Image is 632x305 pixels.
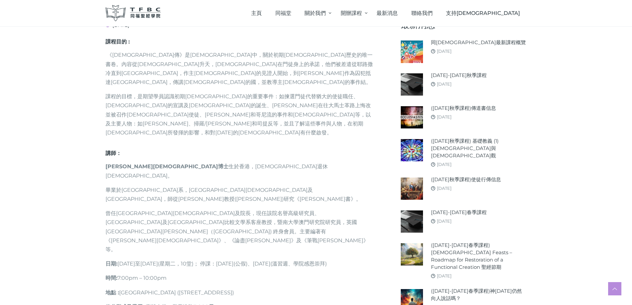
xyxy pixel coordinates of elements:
[305,10,326,16] span: 關於我們
[105,275,116,281] strong: 時間
[245,3,269,23] a: 主頁
[431,105,496,112] a: ([DATE]秋季課程)傳道書信息
[105,163,229,170] strong: [PERSON_NAME][DEMOGRAPHIC_DATA]博士
[105,162,374,180] p: 生於香港，[DEMOGRAPHIC_DATA]退休[DEMOGRAPHIC_DATA]。
[105,273,374,282] p: 7:00pm – 10:00pm
[401,73,423,96] img: 2025-26年秋季課程
[105,261,116,267] strong: 日期
[446,10,520,16] span: 支持[DEMOGRAPHIC_DATA]
[275,10,291,16] span: 同福堂
[105,288,374,297] p: [GEOGRAPHIC_DATA] ([STREET_ADDRESS])
[437,81,452,87] a: [DATE]
[401,210,423,233] img: 2024-25年春季課程
[401,139,423,161] img: (2025年秋季課程) 基礎教義 (1) 聖靈觀與教會觀
[105,150,121,156] strong: 講師：
[437,114,452,119] a: [DATE]
[437,186,452,191] a: [DATE]
[437,162,452,167] a: [DATE]
[608,282,621,295] a: Scroll to top
[401,243,423,266] img: (2024-25年春季課程) Biblical Feasts – Roadmap for Restoration of a Functional Creation 聖經節期
[431,72,487,79] a: [DATE]-[DATE]秋季課程
[431,176,501,183] a: ([DATE]秋季課程)使徒行傳信息
[437,48,452,54] a: [DATE]
[341,10,362,16] span: 開辦課程
[401,106,423,128] img: (2025年秋季課程)傳道書信息
[105,289,119,296] strong: 地點 :
[370,3,405,23] a: 最新消息
[401,178,423,200] img: (2025年秋季課程)使徒行傳信息
[105,38,130,45] span: 課程目的 :
[437,273,452,278] a: [DATE]
[105,186,374,203] p: 畢業於[GEOGRAPHIC_DATA]系，[GEOGRAPHIC_DATA][DEMOGRAPHIC_DATA]及[GEOGRAPHIC_DATA]，師從[PERSON_NAME]教授([PE...
[105,5,161,21] img: 同福聖經學院 TFBC
[105,92,374,137] p: 課程的目標，是期望學員認識初期[DEMOGRAPHIC_DATA]的重要事件：如揀選門徒代替猶大的使徒職任、[DEMOGRAPHIC_DATA]的宣講及[DEMOGRAPHIC_DATA]的誕生...
[251,10,262,16] span: 主頁
[431,137,527,159] a: ([DATE]秋季課程) 基礎教義 (1) [DEMOGRAPHIC_DATA]與[DEMOGRAPHIC_DATA]觀
[404,3,439,23] a: 聯絡我們
[437,218,452,224] a: [DATE]
[268,3,298,23] a: 同福堂
[298,3,334,23] a: 關於我們
[105,209,374,254] p: 曾任[GEOGRAPHIC_DATA][DEMOGRAPHIC_DATA]及院長，現任該院名譽高級研究員、[GEOGRAPHIC_DATA]及[GEOGRAPHIC_DATA]比較文學系客座教授...
[401,40,423,63] img: 同福聖經學院最新課程概覽
[431,209,487,216] a: [DATE]-[DATE]春季課程
[431,242,527,271] a: ([DATE]-[DATE]春季課程) [DEMOGRAPHIC_DATA] Feasts – Roadmap for Restoration of a Functional Creation ...
[411,10,433,16] span: 聯絡我們
[431,39,526,46] a: 同[DEMOGRAPHIC_DATA]最新課程概覽
[105,259,374,268] p: [DATE]至[DATE](星期二，10堂)； 停課：[DATE](公假)、[DATE](溫習週、學院感恩崇拜)
[439,3,527,23] a: 支持[DEMOGRAPHIC_DATA]
[116,261,117,267] b: :
[105,50,374,87] p: 《[DEMOGRAPHIC_DATA]傳》是[DEMOGRAPHIC_DATA]中，關於初期[DEMOGRAPHIC_DATA]歷史的唯一書卷。內容從[DEMOGRAPHIC_DATA]升天，[...
[377,10,398,16] span: 最新消息
[334,3,370,23] a: 開辦課程
[431,287,527,302] a: ([DATE]-[DATE]春季課程)神[DATE]仍然向人說話嗎？
[116,275,117,281] b: :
